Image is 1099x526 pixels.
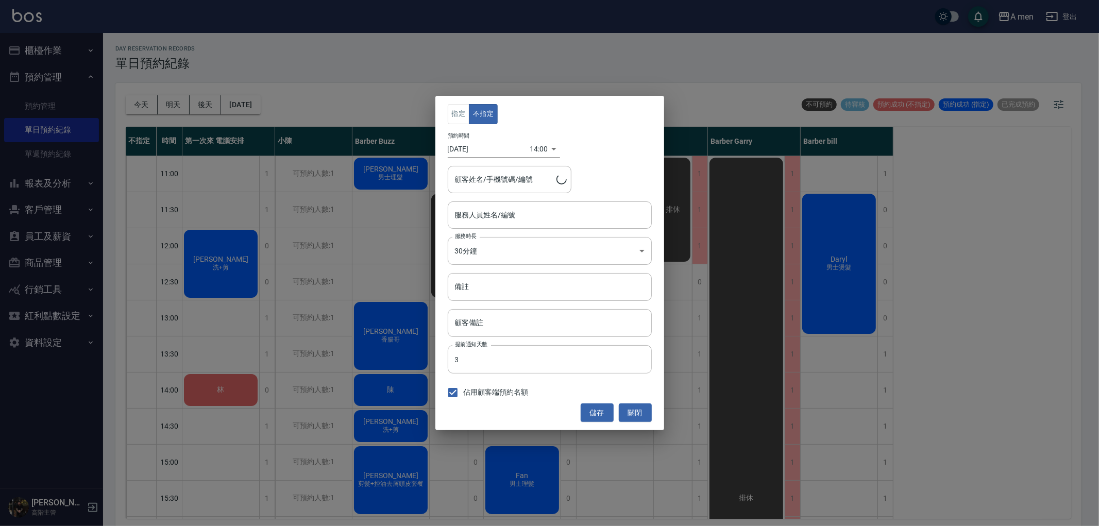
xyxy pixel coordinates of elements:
label: 提前通知天數 [455,341,487,348]
button: 儲存 [581,403,614,422]
label: 服務時長 [455,232,477,240]
div: 30分鐘 [448,237,652,265]
button: 指定 [448,104,470,124]
input: Choose date, selected date is 2025-10-13 [448,141,530,158]
button: 不指定 [469,104,498,124]
div: 14:00 [530,141,548,158]
button: 關閉 [619,403,652,422]
span: 佔用顧客端預約名額 [464,387,529,398]
label: 預約時間 [448,131,469,139]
